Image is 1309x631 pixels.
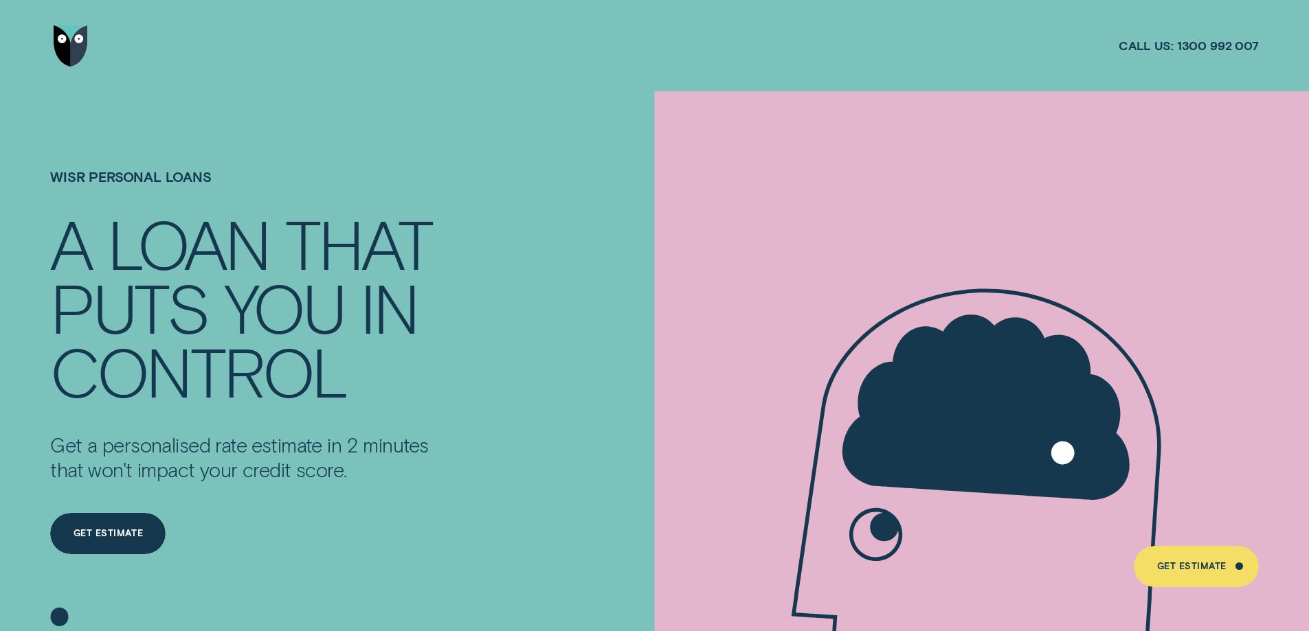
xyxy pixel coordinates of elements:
[1119,38,1259,54] a: Call us:1300 992 007
[50,211,447,402] h4: A LOAN THAT PUTS YOU IN CONTROL
[1177,38,1259,54] span: 1300 992 007
[50,339,346,402] div: CONTROL
[107,211,269,275] div: LOAN
[50,169,447,211] h1: Wisr Personal Loans
[50,211,91,275] div: A
[1119,38,1174,54] span: Call us:
[1134,546,1258,587] a: Get Estimate
[50,513,166,554] a: Get Estimate
[285,211,432,275] div: THAT
[224,275,344,339] div: YOU
[360,275,418,339] div: IN
[54,25,88,67] img: Wisr
[50,275,208,339] div: PUTS
[50,433,447,482] p: Get a personalised rate estimate in 2 minutes that won't impact your credit score.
